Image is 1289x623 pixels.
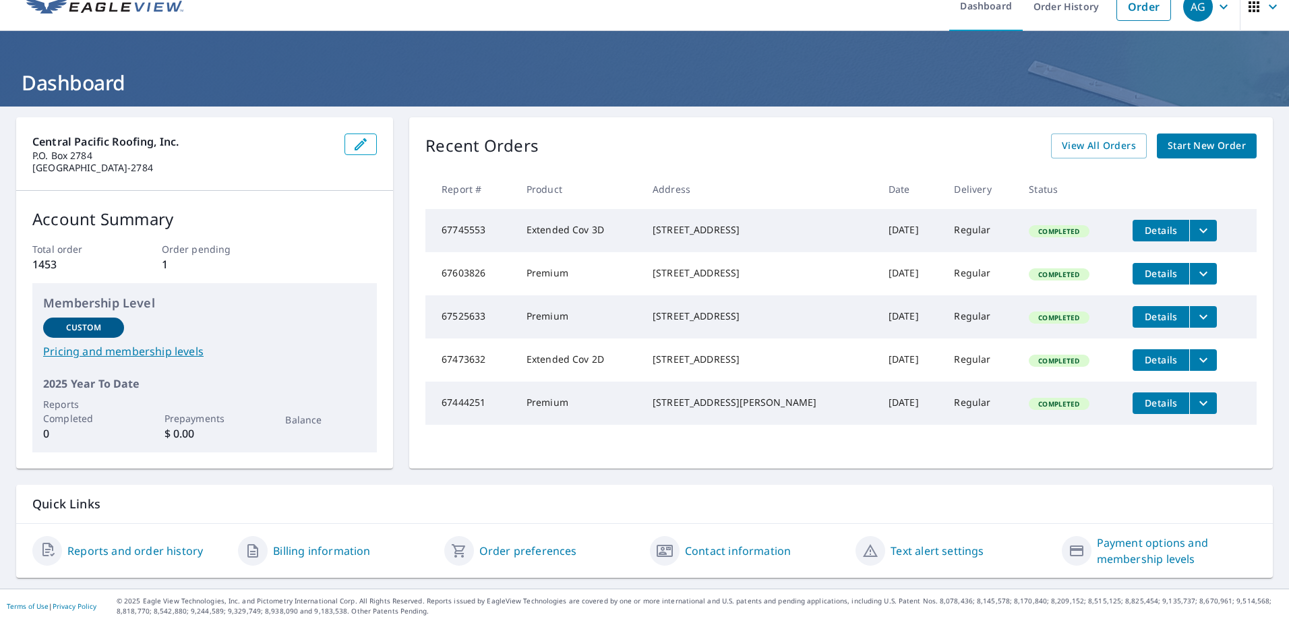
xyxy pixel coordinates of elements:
span: Details [1141,224,1181,237]
p: 1 [162,256,248,272]
td: [DATE] [878,382,944,425]
p: $ 0.00 [164,425,245,442]
p: Reports Completed [43,397,124,425]
td: Regular [943,382,1018,425]
button: detailsBtn-67525633 [1133,306,1189,328]
td: Extended Cov 2D [516,338,642,382]
span: Completed [1030,399,1087,409]
td: Premium [516,382,642,425]
button: filesDropdownBtn-67603826 [1189,263,1217,285]
a: Order preferences [479,543,577,559]
p: © 2025 Eagle View Technologies, Inc. and Pictometry International Corp. All Rights Reserved. Repo... [117,596,1282,616]
span: Details [1141,353,1181,366]
td: Regular [943,338,1018,382]
p: P.O. Box 2784 [32,150,334,162]
p: Recent Orders [425,133,539,158]
td: [DATE] [878,295,944,338]
a: Privacy Policy [53,601,96,611]
button: filesDropdownBtn-67745553 [1189,220,1217,241]
a: Payment options and membership levels [1097,535,1257,567]
button: filesDropdownBtn-67525633 [1189,306,1217,328]
td: Extended Cov 3D [516,209,642,252]
div: [STREET_ADDRESS][PERSON_NAME] [653,396,867,409]
div: [STREET_ADDRESS] [653,223,867,237]
span: Completed [1030,227,1087,236]
span: Details [1141,310,1181,323]
td: [DATE] [878,338,944,382]
p: | [7,602,96,610]
p: Order pending [162,242,248,256]
p: Quick Links [32,496,1257,512]
a: Billing information [273,543,370,559]
a: View All Orders [1051,133,1147,158]
td: [DATE] [878,209,944,252]
th: Date [878,169,944,209]
a: Text alert settings [891,543,984,559]
p: Prepayments [164,411,245,425]
span: Completed [1030,356,1087,365]
button: filesDropdownBtn-67473632 [1189,349,1217,371]
th: Status [1018,169,1122,209]
td: 67525633 [425,295,516,338]
td: [DATE] [878,252,944,295]
th: Delivery [943,169,1018,209]
span: View All Orders [1062,138,1136,154]
p: 1453 [32,256,119,272]
div: [STREET_ADDRESS] [653,309,867,323]
p: 0 [43,425,124,442]
span: Completed [1030,270,1087,279]
h1: Dashboard [16,69,1273,96]
td: Premium [516,295,642,338]
button: filesDropdownBtn-67444251 [1189,392,1217,414]
p: Total order [32,242,119,256]
p: Balance [285,413,366,427]
div: [STREET_ADDRESS] [653,353,867,366]
td: Premium [516,252,642,295]
a: Reports and order history [67,543,203,559]
a: Terms of Use [7,601,49,611]
span: Start New Order [1168,138,1246,154]
p: 2025 Year To Date [43,376,366,392]
p: [GEOGRAPHIC_DATA]-2784 [32,162,334,174]
span: Details [1141,396,1181,409]
td: Regular [943,252,1018,295]
td: Regular [943,295,1018,338]
th: Report # [425,169,516,209]
p: Membership Level [43,294,366,312]
a: Pricing and membership levels [43,343,366,359]
td: 67473632 [425,338,516,382]
td: Regular [943,209,1018,252]
a: Start New Order [1157,133,1257,158]
th: Product [516,169,642,209]
p: Custom [66,322,101,334]
td: 67745553 [425,209,516,252]
button: detailsBtn-67603826 [1133,263,1189,285]
p: Account Summary [32,207,377,231]
button: detailsBtn-67444251 [1133,392,1189,414]
button: detailsBtn-67745553 [1133,220,1189,241]
span: Completed [1030,313,1087,322]
span: Details [1141,267,1181,280]
a: Contact information [685,543,791,559]
th: Address [642,169,878,209]
td: 67444251 [425,382,516,425]
td: 67603826 [425,252,516,295]
p: Central Pacific Roofing, Inc. [32,133,334,150]
button: detailsBtn-67473632 [1133,349,1189,371]
div: [STREET_ADDRESS] [653,266,867,280]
